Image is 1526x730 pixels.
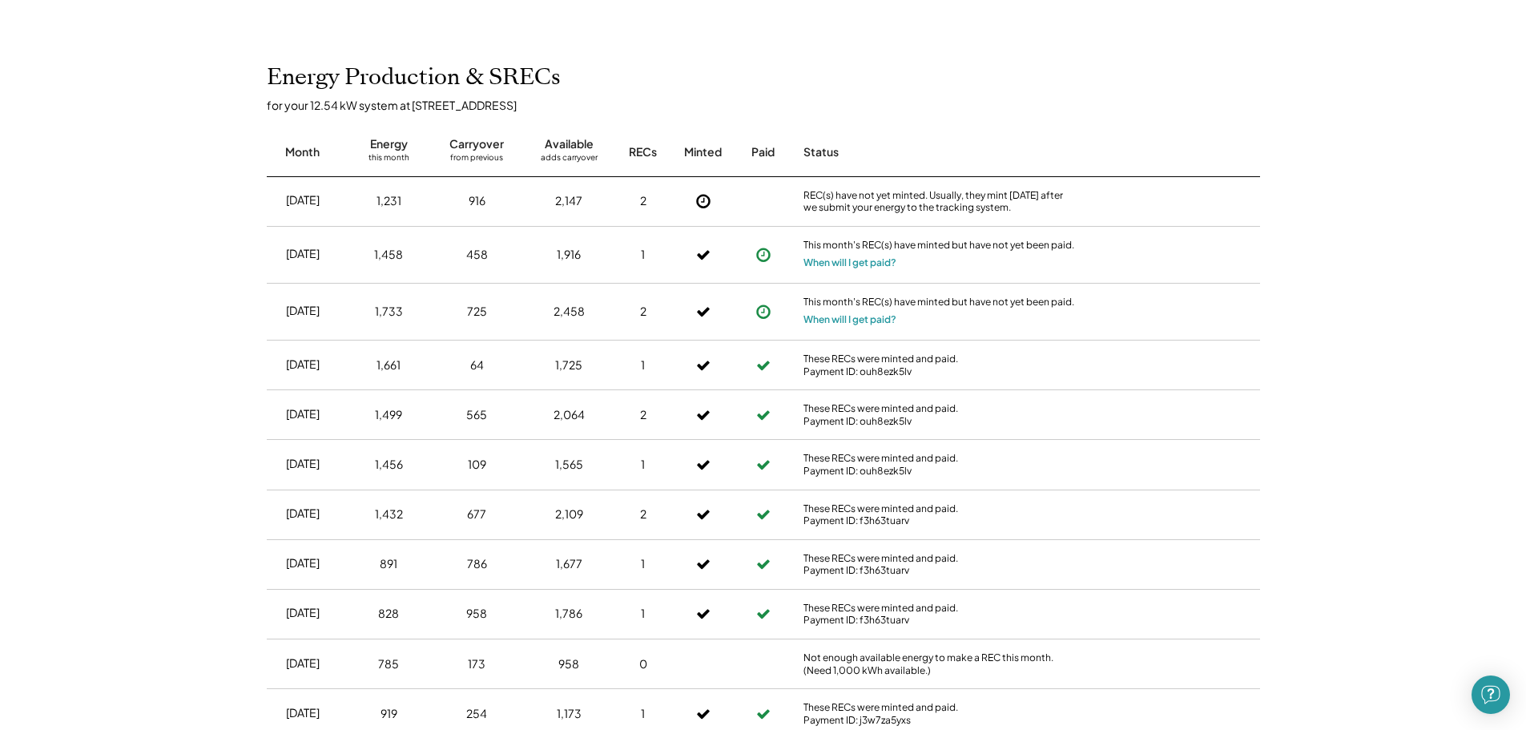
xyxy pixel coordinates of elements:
[803,296,1076,312] div: This month's REC(s) have minted but have not yet been paid.
[640,506,646,522] div: 2
[640,193,646,209] div: 2
[380,556,397,572] div: 891
[640,407,646,423] div: 2
[267,98,1276,112] div: for your 12.54 kW system at [STREET_ADDRESS]
[557,247,581,263] div: 1,916
[641,457,645,473] div: 1
[803,452,1076,477] div: These RECs were minted and paid. Payment ID: ouh8ezk5lv
[286,605,320,621] div: [DATE]
[803,602,1076,627] div: These RECs were minted and paid. Payment ID: f3h63tuarv
[376,357,401,373] div: 1,661
[541,152,598,168] div: adds carryover
[803,144,1076,160] div: Status
[803,353,1076,377] div: These RECs were minted and paid. Payment ID: ouh8ezk5lv
[370,136,408,152] div: Energy
[286,705,320,721] div: [DATE]
[641,247,645,263] div: 1
[466,407,487,423] div: 565
[803,189,1076,214] div: REC(s) have not yet minted. Usually, they mint [DATE] after we submit your energy to the tracking...
[468,457,486,473] div: 109
[555,193,582,209] div: 2,147
[466,706,487,722] div: 254
[684,144,722,160] div: Minted
[286,456,320,472] div: [DATE]
[641,556,645,572] div: 1
[286,246,320,262] div: [DATE]
[629,144,657,160] div: RECs
[803,651,1076,676] div: Not enough available energy to make a REC this month. (Need 1,000 kWh available.)
[286,303,320,319] div: [DATE]
[803,402,1076,427] div: These RECs were minted and paid. Payment ID: ouh8ezk5lv
[751,144,775,160] div: Paid
[555,457,583,473] div: 1,565
[467,506,486,522] div: 677
[640,304,646,320] div: 2
[466,247,488,263] div: 458
[803,552,1076,577] div: These RECs were minted and paid. Payment ID: f3h63tuarv
[641,357,645,373] div: 1
[467,304,487,320] div: 725
[380,706,397,722] div: 919
[374,247,403,263] div: 1,458
[450,152,503,168] div: from previous
[691,189,715,213] button: Not Yet Minted
[556,556,582,572] div: 1,677
[803,239,1076,255] div: This month's REC(s) have minted but have not yet been paid.
[641,706,645,722] div: 1
[545,136,594,152] div: Available
[376,193,401,209] div: 1,231
[641,606,645,622] div: 1
[267,64,561,91] h2: Energy Production & SRECs
[469,193,485,209] div: 916
[286,192,320,208] div: [DATE]
[470,357,484,373] div: 64
[378,656,399,672] div: 785
[639,656,647,672] div: 0
[467,556,487,572] div: 786
[554,304,585,320] div: 2,458
[466,606,487,622] div: 958
[557,706,582,722] div: 1,173
[375,457,403,473] div: 1,456
[375,304,403,320] div: 1,733
[375,506,403,522] div: 1,432
[751,243,775,267] button: Payment approved, but not yet initiated.
[558,656,579,672] div: 958
[286,406,320,422] div: [DATE]
[803,312,896,328] button: When will I get paid?
[368,152,409,168] div: this month
[555,357,582,373] div: 1,725
[554,407,585,423] div: 2,064
[378,606,399,622] div: 828
[285,144,320,160] div: Month
[286,555,320,571] div: [DATE]
[803,701,1076,726] div: These RECs were minted and paid. Payment ID: j3w7za5yxs
[286,506,320,522] div: [DATE]
[286,357,320,373] div: [DATE]
[375,407,402,423] div: 1,499
[555,606,582,622] div: 1,786
[555,506,583,522] div: 2,109
[286,655,320,672] div: [DATE]
[751,300,775,324] button: Payment approved, but not yet initiated.
[803,502,1076,527] div: These RECs were minted and paid. Payment ID: f3h63tuarv
[1472,676,1510,714] div: Open Intercom Messenger
[449,136,504,152] div: Carryover
[468,656,485,672] div: 173
[803,255,896,271] button: When will I get paid?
